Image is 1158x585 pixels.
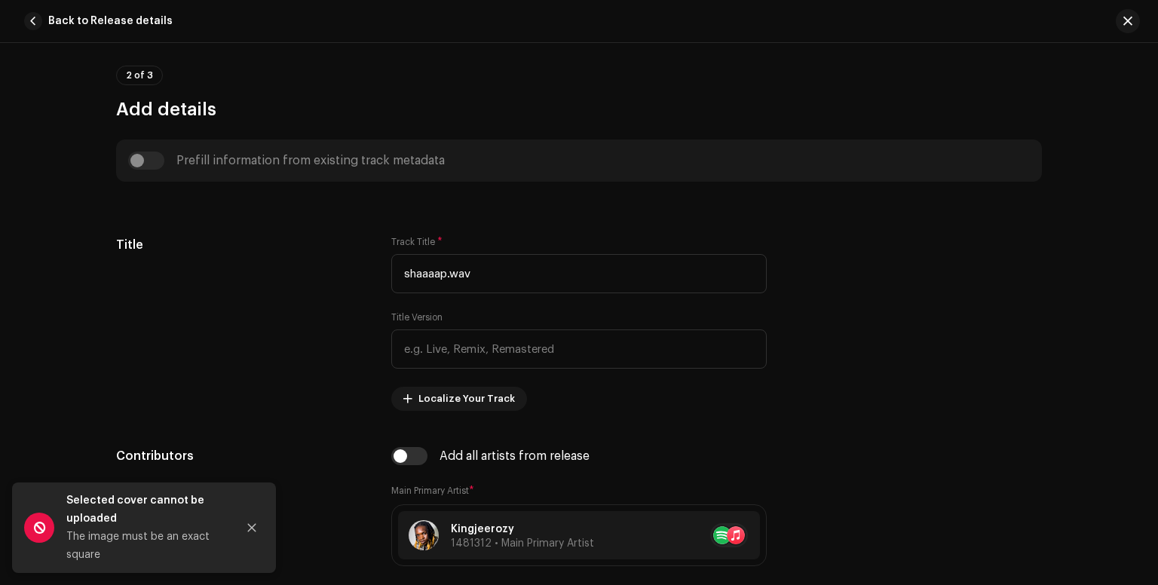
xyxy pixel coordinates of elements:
h5: Title [116,236,367,254]
h5: Contributors [116,447,367,465]
label: Track Title [391,236,443,248]
img: 371db3ad-8134-4647-ba7e-77efea040181 [409,520,439,550]
input: Enter the name of the track [391,254,767,293]
input: e.g. Live, Remix, Remastered [391,329,767,369]
button: Localize Your Track [391,387,527,411]
p: Kingjeerozy [451,522,594,538]
button: Close [237,513,267,543]
span: 1481312 • Main Primary Artist [451,538,594,549]
div: Selected cover cannot be uploaded [66,492,225,528]
div: Add all artists from release [440,450,590,462]
label: Title Version [391,311,443,323]
span: Localize Your Track [418,384,515,414]
div: The image must be an exact square [66,528,225,564]
small: Main Primary Artist [391,486,469,495]
h3: Add details [116,97,1042,121]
